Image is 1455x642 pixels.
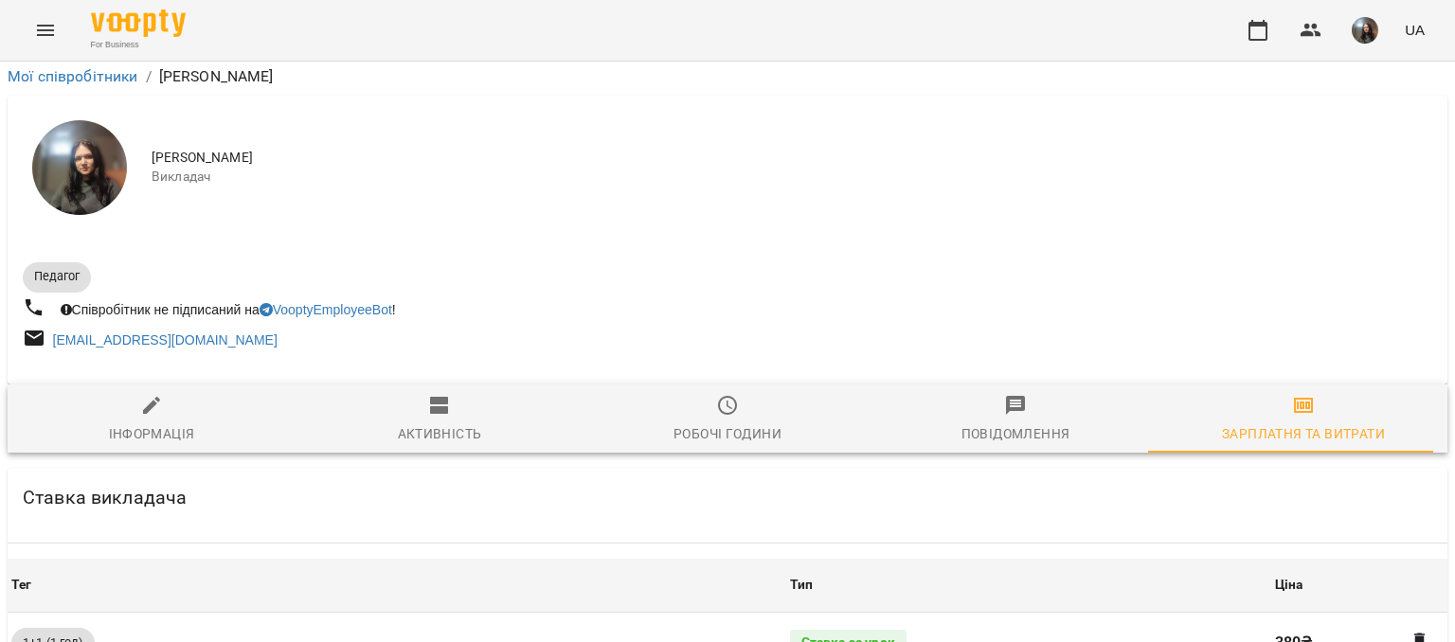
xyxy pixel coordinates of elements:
div: Зарплатня та Витрати [1222,422,1385,445]
li: / [146,65,152,88]
div: Співробітник не підписаний на ! [57,296,400,323]
h6: Ставка викладача [23,483,187,512]
img: Voopty Logo [91,9,186,37]
p: [PERSON_NAME] [159,65,274,88]
a: Мої співробітники [8,67,138,85]
span: Педагог [23,268,91,285]
th: Тип [786,559,1271,612]
span: For Business [91,39,186,51]
th: Тег [8,559,786,612]
img: Бойцун Яна Вікторівна [32,120,127,215]
a: [EMAIL_ADDRESS][DOMAIN_NAME] [53,332,278,348]
div: Активність [398,422,482,445]
span: [PERSON_NAME] [152,149,1432,168]
span: UA [1405,20,1425,40]
img: 3223da47ea16ff58329dec54ac365d5d.JPG [1352,17,1378,44]
th: Ціна [1271,559,1447,612]
div: Повідомлення [961,422,1070,445]
button: Menu [23,8,68,53]
div: Інформація [109,422,195,445]
nav: breadcrumb [8,65,1447,88]
button: UA [1397,12,1432,47]
a: VooptyEmployeeBot [260,302,392,317]
div: Робочі години [674,422,781,445]
span: Викладач [152,168,1432,187]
